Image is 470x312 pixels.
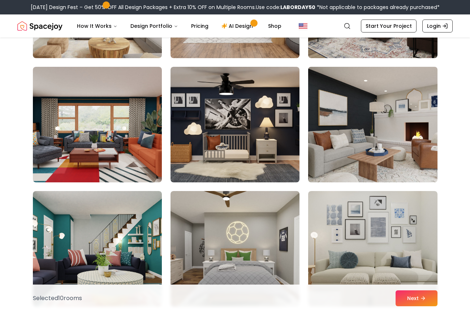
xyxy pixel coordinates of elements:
a: Shop [262,19,287,33]
nav: Global [17,14,453,38]
b: LABORDAY50 [280,4,315,11]
span: Use code: [256,4,315,11]
a: Login [422,19,453,32]
img: Spacejoy Logo [17,19,62,33]
span: *Not applicable to packages already purchased* [315,4,440,11]
button: Design Portfolio [125,19,184,33]
img: Room room-75 [305,64,440,185]
p: Selected 10 room s [33,294,82,303]
img: Room room-73 [33,67,162,182]
div: [DATE] Design Fest – Get 50% OFF All Design Packages + Extra 10% OFF on Multiple Rooms. [31,4,440,11]
img: United States [299,22,307,30]
img: Room room-78 [308,191,437,307]
img: Room room-76 [33,191,162,307]
img: Room room-77 [171,191,299,307]
button: Next [396,290,437,306]
a: AI Design [216,19,261,33]
img: Room room-74 [171,67,299,182]
a: Start Your Project [361,19,417,32]
a: Spacejoy [17,19,62,33]
nav: Main [71,19,287,33]
a: Pricing [185,19,214,33]
button: How It Works [71,19,123,33]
